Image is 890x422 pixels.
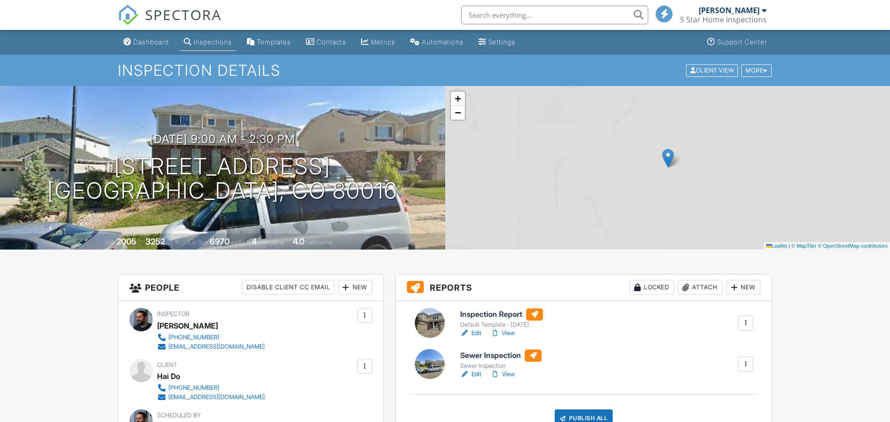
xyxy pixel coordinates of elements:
[168,393,265,401] div: [EMAIL_ADDRESS][DOMAIN_NAME]
[460,370,481,379] a: Edit
[491,329,515,338] a: View
[451,106,465,120] a: Zoom out
[157,369,180,383] div: Hai Do
[157,393,265,402] a: [EMAIL_ADDRESS][DOMAIN_NAME]
[460,350,542,370] a: Sewer Inspection Sewer Inspection
[357,34,399,51] a: Metrics
[150,133,295,145] h3: [DATE] 9:00 am - 2:30 pm
[371,38,395,46] div: Metrics
[317,38,346,46] div: Contacts
[717,38,767,46] div: Support Center
[686,64,738,77] div: Client View
[302,34,350,51] a: Contacts
[306,239,333,246] span: bathrooms
[460,350,542,362] h6: Sewer Inspection
[460,308,543,321] h6: Inspection Report
[168,334,219,341] div: [PHONE_NUMBER]
[461,6,648,24] input: Search everything...
[460,321,543,329] div: Default Template - [DATE]
[422,38,463,46] div: Automations
[460,362,542,370] div: Sewer Inspection
[818,243,888,249] a: © OpenStreetMap contributors
[118,13,222,32] a: SPECTORA
[791,243,817,249] a: © MapTiler
[630,280,674,295] div: Locked
[157,333,265,342] a: [PHONE_NUMBER]
[685,66,740,73] a: Client View
[726,280,760,295] div: New
[194,38,232,46] div: Inspections
[118,62,773,79] h1: Inspection Details
[258,239,284,246] span: bedrooms
[210,236,230,246] div: 6970
[396,274,772,301] h3: Reports
[105,239,115,246] span: Built
[257,38,291,46] div: Templates
[145,5,222,24] span: SPECTORA
[118,274,383,301] h3: People
[145,236,165,246] div: 3252
[406,34,467,51] a: Automations (Basic)
[338,280,372,295] div: New
[157,310,189,317] span: Inspector
[180,34,236,51] a: Inspections
[231,239,243,246] span: sq.ft.
[242,280,334,295] div: Disable Client CC Email
[157,383,265,393] a: [PHONE_NUMBER]
[662,149,674,168] img: Marker
[157,342,265,351] a: [EMAIL_ADDRESS][DOMAIN_NAME]
[168,343,265,350] div: [EMAIL_ADDRESS][DOMAIN_NAME]
[243,34,295,51] a: Templates
[166,239,180,246] span: sq. ft.
[252,236,257,246] div: 4
[188,239,208,246] span: Lot Size
[475,34,519,51] a: Settings
[157,412,201,419] span: Scheduled By
[168,384,219,392] div: [PHONE_NUMBER]
[460,308,543,329] a: Inspection Report Default Template - [DATE]
[678,280,723,295] div: Attach
[491,370,515,379] a: View
[451,92,465,106] a: Zoom in
[455,93,461,104] span: +
[766,243,787,249] a: Leaflet
[116,236,137,246] div: 2005
[133,38,169,46] div: Dashboard
[293,236,304,246] div: 4.0
[680,15,767,24] div: 5 Star Home Inspections
[118,5,138,25] img: The Best Home Inspection Software - Spectora
[120,34,173,51] a: Dashboard
[699,6,760,15] div: [PERSON_NAME]
[47,154,398,204] h1: [STREET_ADDRESS] [GEOGRAPHIC_DATA], CO 80016
[741,64,772,77] div: More
[488,38,515,46] div: Settings
[460,329,481,338] a: Edit
[157,319,218,333] div: [PERSON_NAME]
[455,107,461,118] span: −
[703,34,771,51] a: Support Center
[157,361,177,368] span: Client
[789,243,790,249] span: |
